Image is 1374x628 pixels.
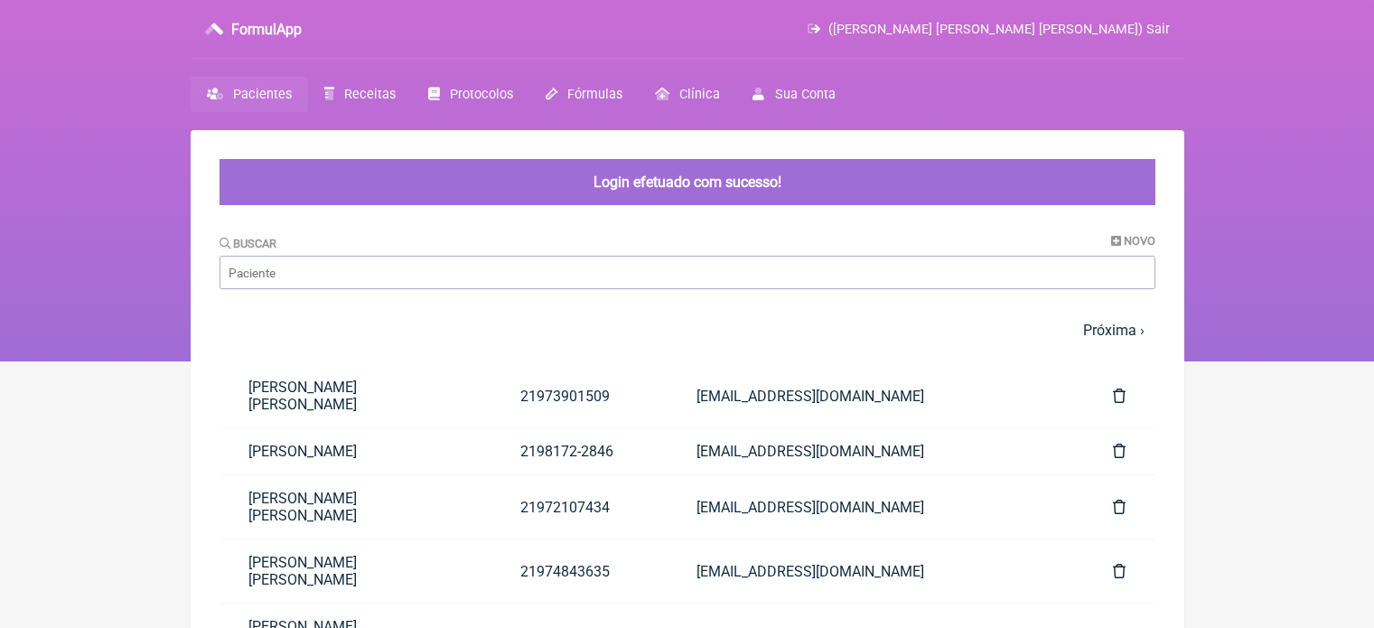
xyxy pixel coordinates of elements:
[1124,234,1155,248] span: Novo
[567,87,622,102] span: Fórmulas
[450,87,513,102] span: Protocolos
[308,77,412,112] a: Receitas
[668,428,1084,474] a: [EMAIL_ADDRESS][DOMAIN_NAME]
[1111,234,1155,248] a: Novo
[344,87,396,102] span: Receitas
[1083,322,1145,339] a: Próxima ›
[220,237,277,250] label: Buscar
[220,256,1155,289] input: Paciente
[668,484,1084,530] a: [EMAIL_ADDRESS][DOMAIN_NAME]
[233,87,292,102] span: Pacientes
[491,373,668,419] a: 21973901509
[220,311,1155,350] nav: pager
[220,364,492,427] a: [PERSON_NAME] [PERSON_NAME]
[775,87,836,102] span: Sua Conta
[220,159,1155,205] div: Login efetuado com sucesso!
[220,428,492,474] a: [PERSON_NAME]
[231,21,302,38] h3: FormulApp
[639,77,736,112] a: Clínica
[668,548,1084,595] a: [EMAIL_ADDRESS][DOMAIN_NAME]
[736,77,851,112] a: Sua Conta
[668,373,1084,419] a: [EMAIL_ADDRESS][DOMAIN_NAME]
[491,548,668,595] a: 21974843635
[220,539,492,603] a: [PERSON_NAME] [PERSON_NAME]
[491,428,668,474] a: 2198172-2846
[808,22,1169,37] a: ([PERSON_NAME] [PERSON_NAME] [PERSON_NAME]) Sair
[220,475,492,539] a: [PERSON_NAME] [PERSON_NAME]
[529,77,639,112] a: Fórmulas
[191,77,308,112] a: Pacientes
[491,484,668,530] a: 21972107434
[828,22,1170,37] span: ([PERSON_NAME] [PERSON_NAME] [PERSON_NAME]) Sair
[679,87,720,102] span: Clínica
[412,77,529,112] a: Protocolos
